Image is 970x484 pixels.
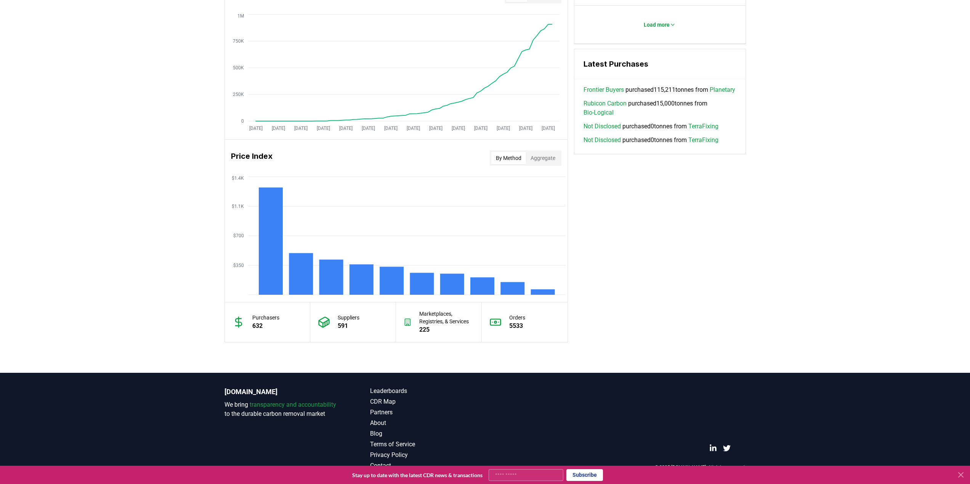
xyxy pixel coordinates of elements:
tspan: [DATE] [271,126,285,131]
a: Frontier Buyers [584,85,624,94]
tspan: 250K [233,92,244,97]
p: 225 [419,325,474,334]
tspan: [DATE] [474,126,487,131]
button: By Method [491,152,526,164]
a: Not Disclosed [584,136,621,145]
p: Load more [644,21,670,29]
a: Leaderboards [370,387,485,396]
p: Suppliers [338,314,359,321]
tspan: [DATE] [294,126,307,131]
span: purchased 0 tonnes from [584,122,718,131]
tspan: $1.1K [232,204,244,209]
tspan: [DATE] [316,126,330,131]
button: Aggregate [526,152,560,164]
span: purchased 15,000 tonnes from [584,99,736,117]
a: LinkedIn [709,444,717,452]
tspan: 1M [237,13,244,19]
tspan: $350 [233,263,244,268]
p: 632 [252,321,279,331]
a: Contact [370,461,485,470]
tspan: 0 [241,118,244,124]
tspan: [DATE] [519,126,532,131]
a: Rubicon Carbon [584,99,627,108]
a: Terms of Service [370,440,485,449]
p: Purchasers [252,314,279,321]
tspan: [DATE] [384,126,397,131]
tspan: 750K [233,38,244,44]
a: Bio-Logical [584,108,614,117]
span: purchased 115,211 tonnes from [584,85,735,94]
p: [DOMAIN_NAME] [224,387,340,397]
tspan: [DATE] [429,126,442,131]
tspan: 500K [233,65,244,70]
p: © 2025 [DOMAIN_NAME]. All rights reserved. [655,464,746,470]
tspan: [DATE] [249,126,262,131]
tspan: $1.4K [232,176,244,181]
tspan: [DATE] [361,126,375,131]
a: TerraFixing [688,136,718,145]
span: purchased 0 tonnes from [584,136,718,145]
tspan: [DATE] [496,126,510,131]
h3: Latest Purchases [584,58,736,70]
a: TerraFixing [688,122,718,131]
p: Orders [509,314,525,321]
a: Partners [370,408,485,417]
tspan: [DATE] [541,126,555,131]
a: About [370,419,485,428]
p: 5533 [509,321,525,331]
button: Load more [638,17,682,32]
h3: Price Index [231,150,273,166]
tspan: [DATE] [451,126,465,131]
a: Not Disclosed [584,122,621,131]
p: Marketplaces, Registries, & Services [419,310,474,325]
a: Planetary [710,85,735,94]
a: CDR Map [370,397,485,406]
span: transparency and accountability [250,401,336,408]
a: Twitter [723,444,731,452]
p: 591 [338,321,359,331]
tspan: [DATE] [406,126,420,131]
a: Privacy Policy [370,450,485,460]
tspan: [DATE] [339,126,352,131]
a: Blog [370,429,485,438]
tspan: $700 [233,233,244,238]
p: We bring to the durable carbon removal market [224,400,340,419]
